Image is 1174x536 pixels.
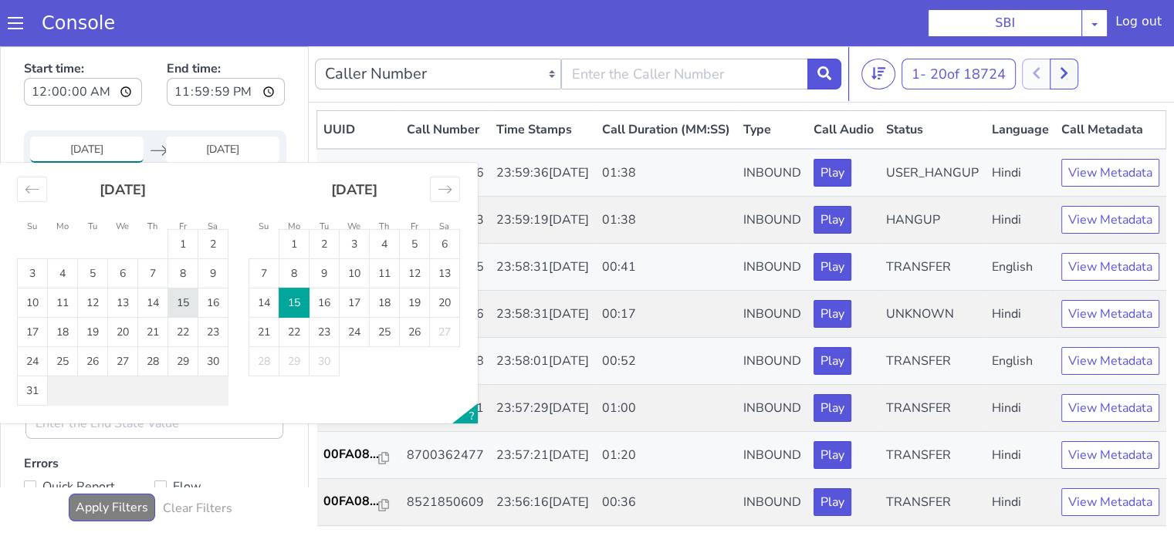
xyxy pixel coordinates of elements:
[814,348,851,376] button: Play
[78,301,108,330] td: Choose Tuesday, August 26, 2025 as your check-in date. It’s available.
[880,244,985,292] td: UNKNOWN
[249,271,279,301] td: Choose Sunday, September 21, 2025 as your check-in date. It’s available.
[986,65,1055,103] th: Language
[310,301,340,330] td: Not available. Tuesday, September 30, 2025
[596,150,737,197] td: 01:38
[1061,348,1159,376] button: View Metadata
[430,213,460,242] td: Choose Saturday, September 13, 2025 as your check-in date. It’s available.
[168,184,198,213] td: Choose Friday, August 1, 2025 as your check-in date. It’s available.
[430,242,460,271] td: Choose Saturday, September 20, 2025 as your check-in date. It’s available.
[490,244,595,292] td: 23:58:31[DATE]
[259,174,269,186] small: Su
[986,150,1055,197] td: Hindi
[596,480,737,527] td: 00:31
[168,271,198,301] td: Choose Friday, August 22, 2025 as your check-in date. It’s available.
[430,184,460,213] td: Choose Saturday, September 6, 2025 as your check-in date. It’s available.
[736,386,807,433] td: INBOUND
[279,184,310,213] td: Choose Monday, September 1, 2025 as your check-in date. It’s available.
[561,12,807,43] input: Enter the Caller Number
[168,301,198,330] td: Choose Friday, August 29, 2025 as your check-in date. It’s available.
[411,174,418,186] small: Fr
[814,442,851,470] button: Play
[17,130,47,156] div: Move backward to switch to the previous month.
[379,174,389,186] small: Th
[198,242,228,271] td: Choose Saturday, August 16, 2025 as your check-in date. It’s available.
[930,19,1006,37] span: 20 of 18724
[24,8,142,64] label: Start time:
[880,103,985,150] td: USER_HANGUP
[18,271,48,301] td: Choose Sunday, August 17, 2025 as your check-in date. It’s available.
[1061,113,1159,140] button: View Metadata
[986,292,1055,339] td: English
[279,213,310,242] td: Choose Monday, September 8, 2025 as your check-in date. It’s available.
[108,301,138,330] td: Choose Wednesday, August 27, 2025 as your check-in date. It’s available.
[736,339,807,386] td: INBOUND
[401,103,490,150] td: 9911560286
[902,12,1016,43] button: 1- 20of 18724
[168,213,198,242] td: Choose Friday, August 8, 2025 as your check-in date. It’s available.
[430,130,460,156] div: Move forward to switch to the next month.
[490,386,595,433] td: 23:57:21[DATE]
[490,103,595,150] td: 23:59:36[DATE]
[596,244,737,292] td: 00:17
[48,213,78,242] td: Choose Monday, August 4, 2025 as your check-in date. It’s available.
[986,433,1055,480] td: Hindi
[880,386,985,433] td: TRANSFER
[814,395,851,423] button: Play
[1115,12,1162,37] div: Log out
[331,134,377,153] strong: [DATE]
[249,242,279,271] td: Choose Sunday, September 14, 2025 as your check-in date. It’s available.
[880,292,985,339] td: TRANSFER
[310,271,340,301] td: Choose Tuesday, September 23, 2025 as your check-in date. It’s available.
[18,330,48,359] td: Choose Sunday, August 31, 2025 as your check-in date. It’s available.
[400,184,430,213] td: Choose Friday, September 5, 2025 as your check-in date. It’s available.
[78,271,108,301] td: Choose Tuesday, August 19, 2025 as your check-in date. It’s available.
[24,32,142,59] input: Start time:
[279,271,310,301] td: Choose Monday, September 22, 2025 as your check-in date. It’s available.
[596,197,737,244] td: 00:41
[347,174,360,186] small: We
[490,150,595,197] td: 23:59:19[DATE]
[310,213,340,242] td: Choose Tuesday, September 9, 2025 as your check-in date. It’s available.
[736,150,807,197] td: INBOUND
[108,213,138,242] td: Choose Wednesday, August 6, 2025 as your check-in date. It’s available.
[370,271,400,301] td: Choose Thursday, September 25, 2025 as your check-in date. It’s available.
[400,242,430,271] td: Choose Friday, September 19, 2025 as your check-in date. It’s available.
[323,399,394,417] a: 00FA08...
[400,213,430,242] td: Choose Friday, September 12, 2025 as your check-in date. It’s available.
[48,271,78,301] td: Choose Monday, August 18, 2025 as your check-in date. It’s available.
[490,480,595,527] td: 23:56:00[DATE]
[138,301,168,330] td: Choose Thursday, August 28, 2025 as your check-in date. It’s available.
[310,184,340,213] td: Choose Tuesday, September 2, 2025 as your check-in date. It’s available.
[814,207,851,234] button: Play
[986,103,1055,150] td: Hindi
[736,244,807,292] td: INBOUND
[807,65,880,103] th: Call Audio
[78,242,108,271] td: Choose Tuesday, August 12, 2025 as your check-in date. It’s available.
[736,433,807,480] td: INBOUND
[56,174,69,186] small: Mo
[116,174,129,186] small: We
[1061,301,1159,329] button: View Metadata
[736,480,807,527] td: INBOUND
[814,113,851,140] button: Play
[1061,442,1159,470] button: View Metadata
[490,65,595,103] th: Time Stamps
[928,9,1082,37] button: SBI
[69,447,155,475] button: Apply Filters
[18,301,48,330] td: Choose Sunday, August 24, 2025 as your check-in date. It’s available.
[880,65,985,103] th: Status
[596,103,737,150] td: 01:38
[48,301,78,330] td: Choose Monday, August 25, 2025 as your check-in date. It’s available.
[340,271,370,301] td: Choose Wednesday, September 24, 2025 as your check-in date. It’s available.
[439,174,449,186] small: Sa
[30,90,144,116] input: Start Date
[249,213,279,242] td: Choose Sunday, September 7, 2025 as your check-in date. It’s available.
[452,357,478,377] button: Open the keyboard shortcuts panel.
[198,184,228,213] td: Choose Saturday, August 2, 2025 as your check-in date. It’s available.
[736,197,807,244] td: INBOUND
[167,32,285,59] input: End time:
[401,65,490,103] th: Call Number
[154,430,285,451] label: Flow
[138,213,168,242] td: Choose Thursday, August 7, 2025 as your check-in date. It’s available.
